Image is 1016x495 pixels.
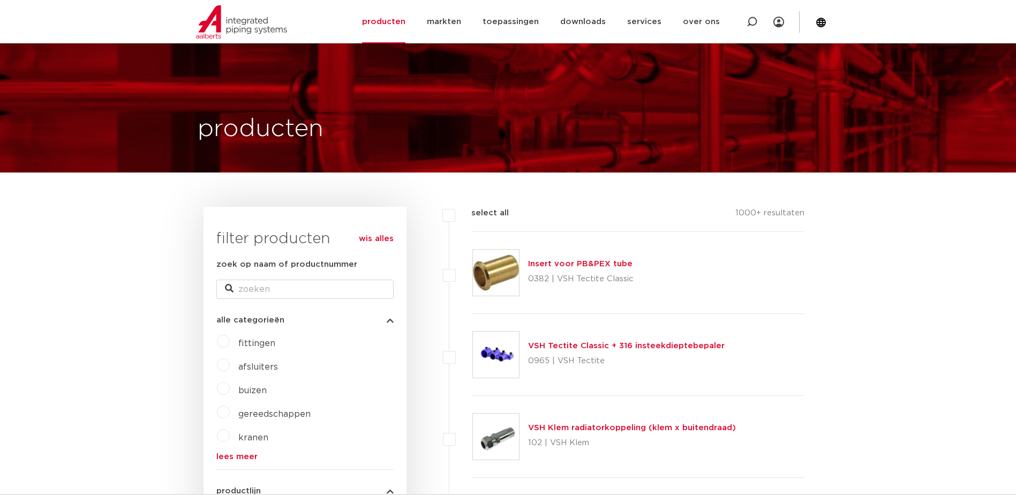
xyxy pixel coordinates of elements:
label: zoek op naam of productnummer [216,258,357,271]
p: 102 | VSH Klem [528,434,736,452]
a: VSH Tectite Classic + 316 insteekdieptebepaler [528,342,725,350]
a: lees meer [216,453,394,461]
img: Thumbnail for VSH Klem radiatorkoppeling (klem x buitendraad) [473,414,519,460]
img: Thumbnail for Insert voor PB&PEX tube [473,250,519,296]
button: productlijn [216,487,394,495]
h3: filter producten [216,228,394,250]
a: VSH Klem radiatorkoppeling (klem x buitendraad) [528,424,736,432]
a: fittingen [238,339,275,348]
a: buizen [238,386,267,395]
span: productlijn [216,487,261,495]
img: Thumbnail for VSH Tectite Classic + 316 insteekdieptebepaler [473,332,519,378]
a: kranen [238,433,268,442]
p: 0965 | VSH Tectite [528,352,725,370]
a: afsluiters [238,363,278,371]
p: 0382 | VSH Tectite Classic [528,271,634,288]
label: select all [455,207,509,220]
span: alle categorieën [216,316,284,324]
a: gereedschappen [238,410,311,418]
input: zoeken [216,280,394,299]
p: 1000+ resultaten [735,207,804,223]
button: alle categorieën [216,316,394,324]
a: Insert voor PB&PEX tube [528,260,633,268]
h1: producten [198,112,323,146]
a: wis alles [359,232,394,245]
